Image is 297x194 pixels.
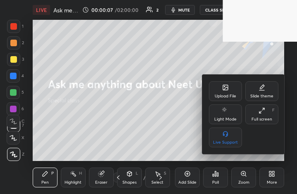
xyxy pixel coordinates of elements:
div: Upload File [215,94,236,98]
div: Full screen [251,117,272,121]
div: Slide theme [250,94,273,98]
div: Live Support [213,140,238,144]
div: Light Mode [214,117,237,121]
div: F [272,108,275,112]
